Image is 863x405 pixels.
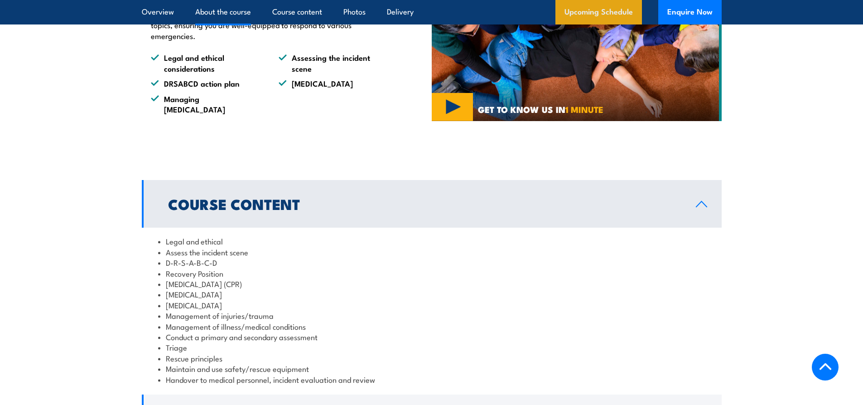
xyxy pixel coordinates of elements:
[279,78,390,88] li: [MEDICAL_DATA]
[158,363,705,374] li: Maintain and use safety/rescue equipment
[168,197,681,210] h2: Course Content
[158,321,705,332] li: Management of illness/medical conditions
[158,310,705,321] li: Management of injuries/trauma
[279,52,390,73] li: Assessing the incident scene
[478,105,603,113] span: GET TO KNOW US IN
[158,278,705,289] li: [MEDICAL_DATA] (CPR)
[158,353,705,363] li: Rescue principles
[158,247,705,257] li: Assess the incident scene
[158,268,705,278] li: Recovery Position
[158,374,705,385] li: Handover to medical personnel, incident evaluation and review
[151,93,262,115] li: Managing [MEDICAL_DATA]
[158,342,705,352] li: Triage
[158,236,705,246] li: Legal and ethical
[142,180,722,228] a: Course Content
[151,52,262,73] li: Legal and ethical considerations
[151,78,262,88] li: DRSABCD action plan
[158,289,705,299] li: [MEDICAL_DATA]
[158,257,705,268] li: D-R-S-A-B-C-D
[565,102,603,116] strong: 1 MINUTE
[158,300,705,310] li: [MEDICAL_DATA]
[158,332,705,342] li: Conduct a primary and secondary assessment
